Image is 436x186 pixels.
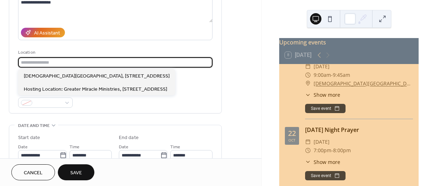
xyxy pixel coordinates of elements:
div: ​ [305,158,311,166]
span: - [331,146,333,155]
div: ​ [305,138,311,146]
div: Upcoming events [279,38,419,47]
span: 7:00pm [314,146,331,155]
span: 9:45am [333,71,350,79]
span: [DATE] [314,62,330,71]
span: [DEMOGRAPHIC_DATA][GEOGRAPHIC_DATA], [STREET_ADDRESS] [24,73,170,80]
div: ​ [305,91,311,99]
span: Save [70,169,82,177]
div: Start date [18,134,40,142]
span: Time [70,143,79,151]
span: Date [119,143,128,151]
span: Show more [314,158,340,166]
span: Show more [314,91,340,99]
button: Save event [305,171,346,180]
div: Oct [288,138,296,142]
span: Time [170,143,180,151]
span: - [331,71,333,79]
button: Save event [305,104,346,113]
div: Location [18,49,211,56]
div: End date [119,134,139,142]
span: 8:00pm [333,146,351,155]
a: [DEMOGRAPHIC_DATA][GEOGRAPHIC_DATA], [STREET_ADDRESS] [314,79,413,88]
div: 22 [288,130,296,137]
span: Date [18,143,28,151]
div: ​ [305,62,311,71]
div: ​ [305,79,311,88]
button: AI Assistant [21,28,65,37]
button: ​Show more [305,158,340,166]
span: [DATE] [314,138,330,146]
button: Save [58,164,94,180]
span: Date and time [18,122,50,129]
div: Event color [18,89,71,96]
div: ​ [305,71,311,79]
span: Cancel [24,169,43,177]
span: 9:00am [314,71,331,79]
div: [DATE] Night Prayer [305,126,413,134]
div: ​ [305,146,311,155]
button: ​Show more [305,91,340,99]
span: Hosting Location: Greater Miracle Ministries, [STREET_ADDRESS] [24,86,167,93]
div: AI Assistant [34,30,60,37]
button: Cancel [11,164,55,180]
